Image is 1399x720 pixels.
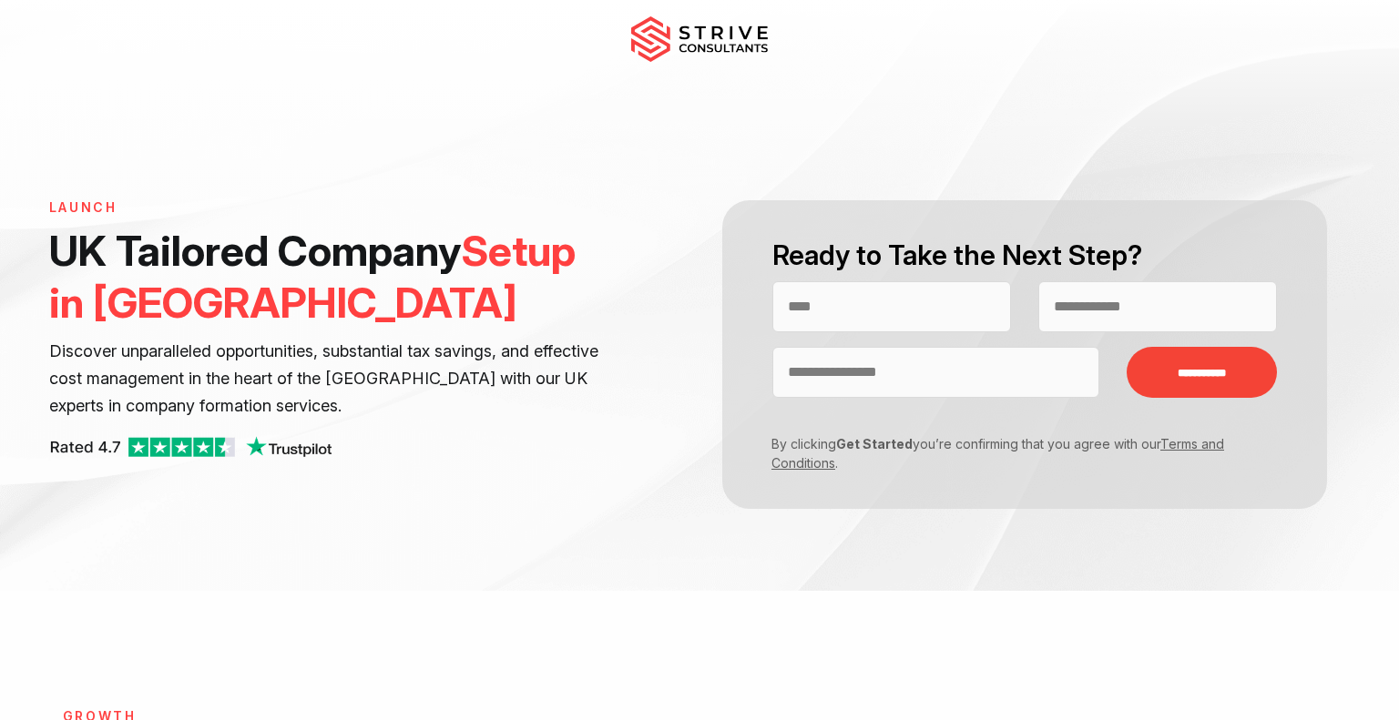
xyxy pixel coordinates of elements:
form: Contact form [699,200,1350,509]
h6: LAUNCH [49,200,608,216]
h1: UK Tailored Company [49,225,608,329]
p: Discover unparalleled opportunities, substantial tax savings, and effective cost management in th... [49,338,608,420]
strong: Get Started [836,436,913,451]
span: Setup in [GEOGRAPHIC_DATA] [49,225,576,328]
h2: Ready to Take the Next Step? [772,237,1277,274]
img: main-logo.svg [631,16,768,62]
a: Terms and Conditions [771,436,1224,471]
p: By clicking you’re confirming that you agree with our . [759,434,1263,472]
